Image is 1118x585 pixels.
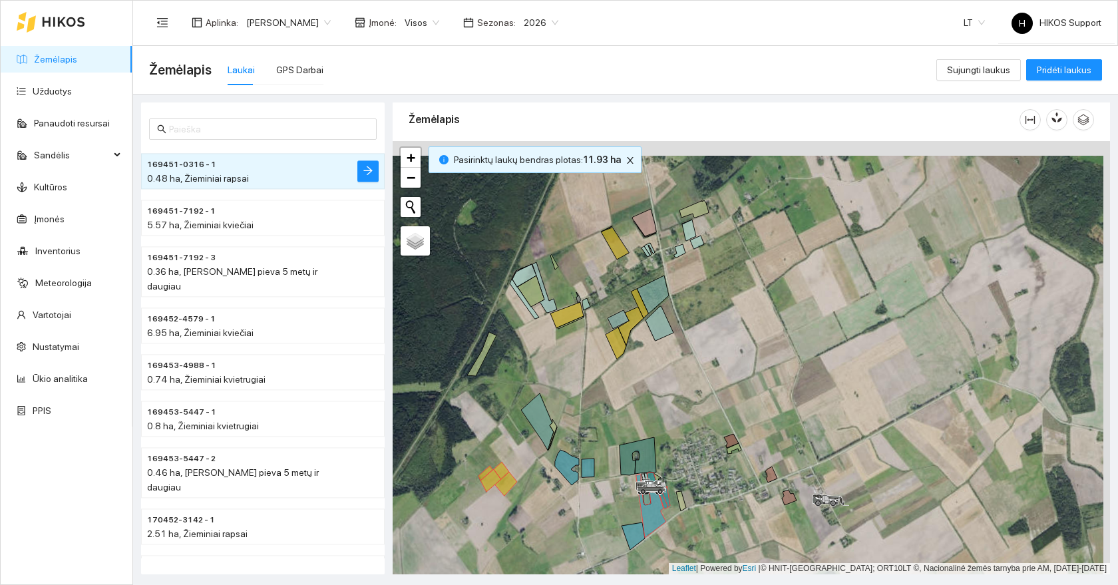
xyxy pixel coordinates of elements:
button: Pridėti laukus [1026,59,1102,81]
span: search [157,124,166,134]
span: 170452-3142 - 1 [147,514,215,527]
a: Esri [743,564,757,573]
span: 169451-7192 - 3 [147,252,216,265]
a: Zoom in [401,148,421,168]
a: Kultūros [34,182,67,192]
span: menu-fold [156,17,168,29]
button: menu-fold [149,9,176,36]
span: 0.48 ha, Žieminiai rapsai [147,173,249,184]
button: Sujungti laukus [936,59,1021,81]
span: Sezonas : [477,15,516,30]
div: Žemėlapis [409,100,1020,138]
span: 0.8 ha, Žieminiai kvietrugiai [147,421,259,431]
span: 2.51 ha, Žieminiai rapsai [147,528,248,539]
span: arrow-right [363,165,373,178]
span: info-circle [439,155,449,164]
a: Inventorius [35,246,81,256]
a: Leaflet [672,564,696,573]
div: GPS Darbai [276,63,323,77]
span: Pasirinktų laukų bendras plotas : [454,152,621,167]
span: Žemėlapis [149,59,212,81]
a: Sujungti laukus [936,65,1021,75]
span: Įmonė : [369,15,397,30]
span: Sandėlis [34,142,110,168]
a: Žemėlapis [34,54,77,65]
span: 169451-0316 - 1 [147,159,216,172]
span: − [407,169,415,186]
span: 169453-5447 - 2 [147,453,216,466]
button: Initiate a new search [401,197,421,217]
span: calendar [463,17,474,28]
span: 5.57 ha, Žieminiai kviečiai [147,220,254,230]
span: Aplinka : [206,15,238,30]
span: + [407,149,415,166]
a: Panaudoti resursai [34,118,110,128]
span: layout [192,17,202,28]
a: Vartotojai [33,309,71,320]
span: Sujungti laukus [947,63,1010,77]
span: 169453-5447 - 1 [147,407,216,419]
span: Visos [405,13,439,33]
span: 169453-4988 - 1 [147,360,216,373]
a: Nustatymai [33,341,79,352]
div: | Powered by © HNIT-[GEOGRAPHIC_DATA]; ORT10LT ©, Nacionalinė žemės tarnyba prie AM, [DATE]-[DATE] [669,563,1110,574]
a: Ūkio analitika [33,373,88,384]
button: arrow-right [357,160,379,182]
span: H [1019,13,1025,34]
span: 169451-7192 - 1 [147,206,216,218]
span: 0.36 ha, [PERSON_NAME] pieva 5 metų ir daugiau [147,266,317,292]
a: Pridėti laukus [1026,65,1102,75]
a: Užduotys [33,86,72,97]
div: Laukai [228,63,255,77]
a: Layers [401,226,430,256]
button: close [622,152,638,168]
span: 169452-4579 - 1 [147,313,216,326]
input: Paieška [169,122,369,136]
span: LT [964,13,985,33]
span: | [759,564,761,573]
span: HIKOS Support [1012,17,1101,28]
span: Pridėti laukus [1037,63,1091,77]
span: shop [355,17,365,28]
span: 0.46 ha, [PERSON_NAME] pieva 5 metų ir daugiau [147,467,319,492]
span: 2026 [524,13,558,33]
a: Įmonės [34,214,65,224]
span: 0.74 ha, Žieminiai kvietrugiai [147,374,266,385]
span: column-width [1020,114,1040,125]
span: close [623,156,638,165]
span: Paulius [246,13,331,33]
a: Zoom out [401,168,421,188]
button: column-width [1020,109,1041,130]
b: 11.93 ha [583,154,621,165]
a: Meteorologija [35,278,92,288]
a: PPIS [33,405,51,416]
span: 6.95 ha, Žieminiai kviečiai [147,327,254,338]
